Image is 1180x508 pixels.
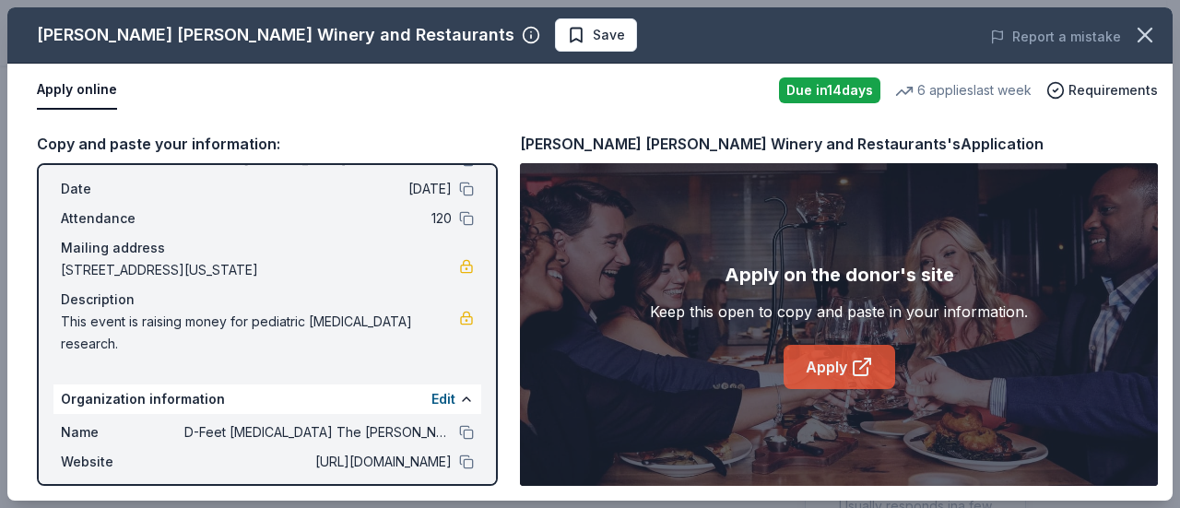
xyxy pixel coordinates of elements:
span: EIN [61,480,184,502]
div: Copy and paste your information: [37,132,498,156]
span: Save [593,24,625,46]
span: [DATE] [184,178,452,200]
div: Apply on the donor's site [725,260,954,289]
div: [PERSON_NAME] [PERSON_NAME] Winery and Restaurants's Application [520,132,1044,156]
span: This event is raising money for pediatric [MEDICAL_DATA] research. [61,311,459,355]
div: Organization information [53,384,481,414]
span: Attendance [61,207,184,230]
a: Apply [784,345,895,389]
div: 6 applies last week [895,79,1032,101]
span: Website [61,451,184,473]
span: D-Feet [MEDICAL_DATA] The [PERSON_NAME] Foundation [184,421,452,443]
button: Report a mistake [990,26,1121,48]
button: Save [555,18,637,52]
span: Date [61,178,184,200]
div: [PERSON_NAME] [PERSON_NAME] Winery and Restaurants [37,20,514,50]
span: Name [61,421,184,443]
button: Apply online [37,71,117,110]
div: Keep this open to copy and paste in your information. [650,301,1028,323]
span: [STREET_ADDRESS][US_STATE] [61,259,459,281]
button: Requirements [1046,79,1158,101]
div: Due in 14 days [779,77,880,103]
button: Edit [431,388,455,410]
span: [URL][DOMAIN_NAME] [184,451,452,473]
span: 120 [184,207,452,230]
span: [US_EMPLOYER_IDENTIFICATION_NUMBER] [184,480,452,502]
div: Mailing address [61,237,474,259]
div: Description [61,289,474,311]
span: Requirements [1068,79,1158,101]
